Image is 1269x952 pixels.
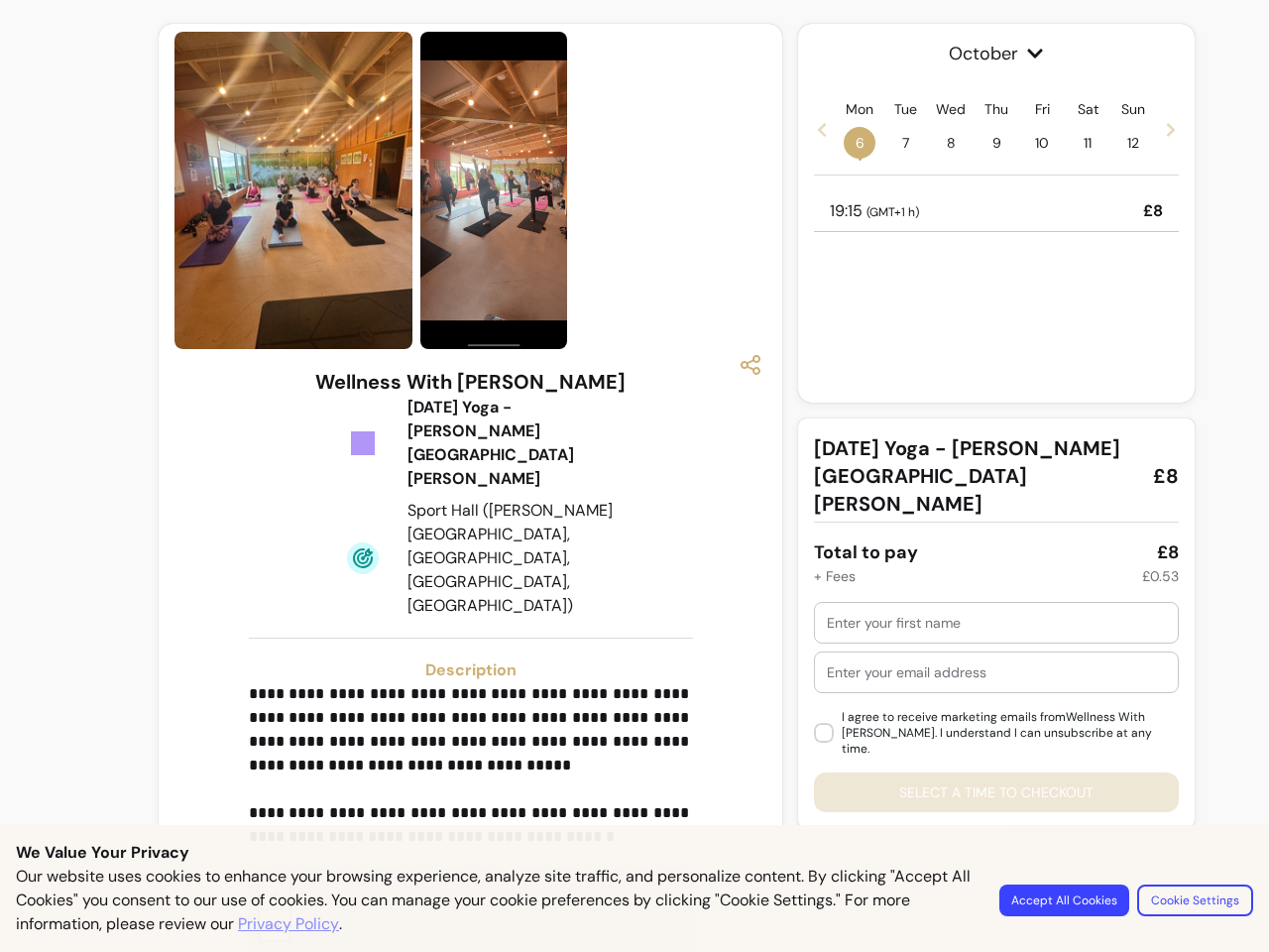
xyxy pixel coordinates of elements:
p: Our website uses cookies to enhance your browsing experience, analyze site traffic, and personali... [16,865,976,936]
span: ( GMT+1 h ) [866,204,919,220]
span: October [814,40,1179,67]
button: Cookie Settings [1137,885,1253,916]
div: [DATE] Yoga - [PERSON_NAME][GEOGRAPHIC_DATA][PERSON_NAME] [407,396,615,491]
div: Sport Hall ([PERSON_NAME][GEOGRAPHIC_DATA], [GEOGRAPHIC_DATA], [GEOGRAPHIC_DATA], [GEOGRAPHIC_DATA]) [407,499,615,618]
h3: Wellness With [PERSON_NAME] [315,368,626,396]
span: [DATE] Yoga - [PERSON_NAME][GEOGRAPHIC_DATA][PERSON_NAME] [814,434,1137,518]
p: Tue [894,99,917,119]
p: Thu [984,99,1008,119]
p: Wed [936,99,966,119]
span: 9 [981,127,1012,159]
span: £8 [1153,462,1179,490]
div: + Fees [814,566,856,586]
input: Enter your first name [827,613,1166,633]
h3: Description [249,658,693,682]
img: Tickets Icon [347,427,379,459]
div: £0.53 [1142,566,1179,586]
span: 8 [935,127,967,159]
span: • [858,149,863,169]
input: Enter your email address [827,662,1166,682]
img: https://d3pz9znudhj10h.cloudfront.net/f2c471b1-bf13-483a-9fff-18ee66536664 [420,32,567,349]
span: 12 [1117,127,1149,159]
div: Total to pay [814,538,918,566]
p: Sun [1121,99,1145,119]
span: 6 [844,127,875,159]
p: £8 [1143,199,1163,223]
span: 10 [1026,127,1058,159]
p: Fri [1035,99,1050,119]
span: 7 [889,127,921,159]
p: 19:15 [830,199,919,223]
a: Privacy Policy [238,912,339,936]
p: Mon [846,99,873,119]
span: 11 [1072,127,1103,159]
p: We Value Your Privacy [16,841,1253,865]
p: Sat [1078,99,1098,119]
button: Accept All Cookies [999,885,1129,916]
img: https://d3pz9znudhj10h.cloudfront.net/c74e0076-5d23-462a-b9b2-def0f7f34900 [174,32,412,349]
div: £8 [1157,538,1179,566]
